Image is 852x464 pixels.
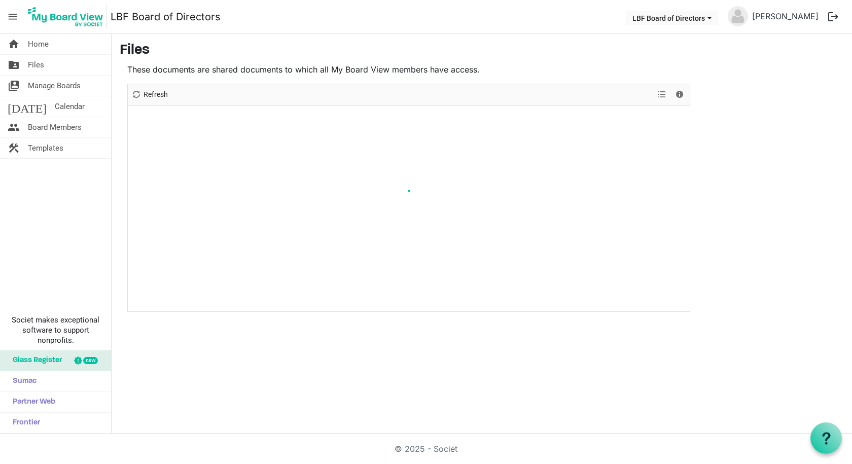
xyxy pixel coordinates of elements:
[111,7,221,27] a: LBF Board of Directors
[8,413,40,433] span: Frontier
[395,444,457,454] a: © 2025 - Societ
[25,4,106,29] img: My Board View Logo
[5,315,106,345] span: Societ makes exceptional software to support nonprofits.
[8,371,37,391] span: Sumac
[8,34,20,54] span: home
[28,55,44,75] span: Files
[25,4,111,29] a: My Board View Logo
[28,117,82,137] span: Board Members
[55,96,85,117] span: Calendar
[8,138,20,158] span: construction
[28,138,63,158] span: Templates
[626,11,718,25] button: LBF Board of Directors dropdownbutton
[8,350,62,371] span: Glass Register
[8,55,20,75] span: folder_shared
[8,117,20,137] span: people
[83,357,98,364] div: new
[8,392,55,412] span: Partner Web
[127,63,690,76] p: These documents are shared documents to which all My Board View members have access.
[748,6,823,26] a: [PERSON_NAME]
[8,76,20,96] span: switch_account
[28,76,81,96] span: Manage Boards
[120,42,844,59] h3: Files
[3,7,22,26] span: menu
[823,6,844,27] button: logout
[28,34,49,54] span: Home
[8,96,47,117] span: [DATE]
[728,6,748,26] img: no-profile-picture.svg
